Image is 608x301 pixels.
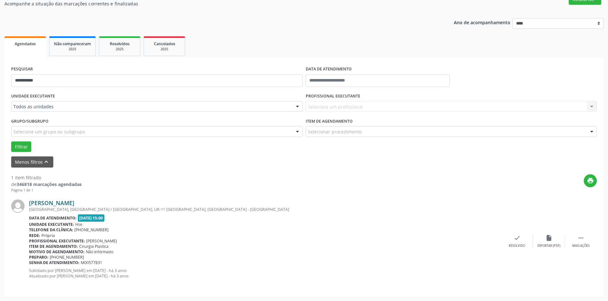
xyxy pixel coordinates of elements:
[29,254,49,260] b: Preparo:
[29,238,85,244] b: Profissional executante:
[306,91,360,101] label: PROFISSIONAL EXECUTANTE
[41,233,55,238] span: Própria
[13,104,289,110] span: Todos as unidades
[29,227,73,233] b: Telefone da clínica:
[514,234,521,241] i: check
[148,47,180,52] div: 2025
[11,116,49,126] label: Grupo/Subgrupo
[29,244,78,249] b: Item de agendamento:
[29,260,79,265] b: Senha de atendimento:
[11,199,25,213] img: img
[86,249,113,254] span: Não informado
[104,47,136,52] div: 2025
[29,199,74,206] a: [PERSON_NAME]
[43,158,50,165] i: keyboard_arrow_up
[79,244,109,249] span: Cirurgia Plastica
[11,64,33,74] label: PESQUISAR
[29,268,501,279] p: Solicitado por [PERSON_NAME] em [DATE] - há 3 anos Atualizado por [PERSON_NAME] em [DATE] - há 3 ...
[587,177,594,184] i: print
[11,156,53,168] button: Menos filtroskeyboard_arrow_up
[54,41,91,47] span: Não compareceram
[29,233,40,238] b: Rede:
[86,238,117,244] span: [PERSON_NAME]
[29,249,85,254] b: Motivo de agendamento:
[11,141,31,152] button: Filtrar
[110,41,130,47] span: Resolvidos
[13,128,85,135] span: Selecione um grupo ou subgrupo
[545,234,552,241] i: insert_drive_file
[11,91,55,101] label: UNIDADE EXECUTANTE
[306,116,353,126] label: Item de agendamento
[306,64,352,74] label: DATA DE ATENDIMENTO
[11,181,82,188] div: de
[509,244,525,248] div: Resolvido
[11,188,82,193] div: Página 1 de 1
[74,227,109,233] span: [PHONE_NUMBER]
[454,18,510,26] p: Ano de acompanhamento
[50,254,84,260] span: [PHONE_NUMBER]
[584,174,597,187] button: print
[75,222,82,227] span: Hse
[308,128,362,135] span: Selecionar procedimento
[572,244,589,248] div: Mais ações
[81,260,102,265] span: M00577831
[15,41,36,47] span: Agendados
[17,181,82,187] strong: 346818 marcações agendadas
[154,41,175,47] span: Cancelados
[78,214,105,222] span: [DATE] 15:00
[29,207,501,212] div: [GEOGRAPHIC_DATA], [GEOGRAPHIC_DATA] / [GEOGRAPHIC_DATA], UR-11 [GEOGRAPHIC_DATA], [GEOGRAPHIC_DA...
[29,215,77,221] b: Data de atendimento:
[54,47,91,52] div: 2025
[29,222,74,227] b: Unidade executante:
[537,244,560,248] div: Exportar (PDF)
[577,234,584,241] i: 
[4,0,424,7] p: Acompanhe a situação das marcações correntes e finalizadas
[11,174,82,181] div: 1 item filtrado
